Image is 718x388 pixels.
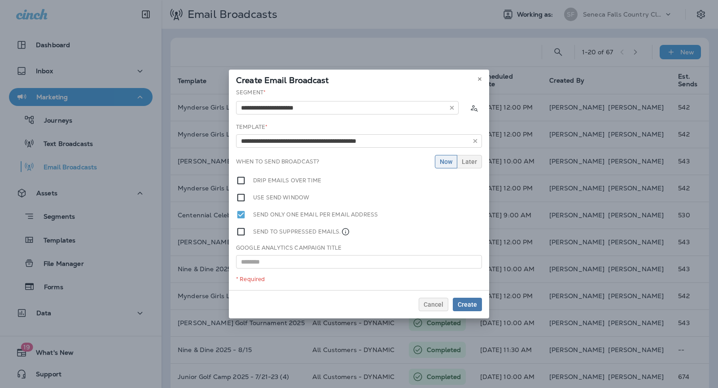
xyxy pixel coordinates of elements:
[253,210,378,220] label: Send only one email per email address
[458,301,477,308] span: Create
[419,298,448,311] button: Cancel
[236,276,482,283] div: * Required
[466,100,482,116] button: Calculate the estimated number of emails to be sent based on selected segment. (This could take a...
[236,244,341,251] label: Google Analytics Campaign Title
[236,158,319,165] label: When to send broadcast?
[253,193,309,203] label: Use send window
[453,298,482,311] button: Create
[457,155,482,168] button: Later
[236,123,267,131] label: Template
[435,155,457,168] button: Now
[253,227,350,237] label: Send to suppressed emails.
[462,159,477,165] span: Later
[424,301,443,308] span: Cancel
[236,89,266,96] label: Segment
[253,176,321,185] label: Drip emails over time
[440,159,452,165] span: Now
[229,70,489,88] div: Create Email Broadcast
